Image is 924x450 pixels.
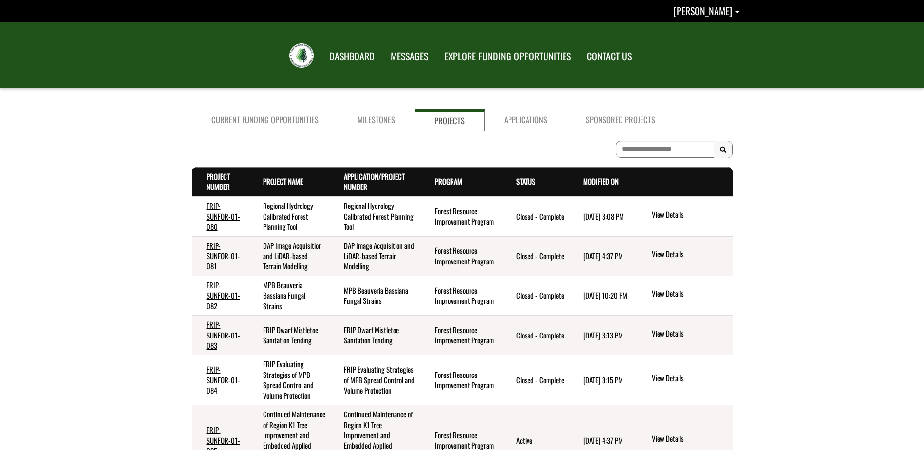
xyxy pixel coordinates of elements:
[248,276,329,315] td: MPB Beauveria Bassiana Fungal Strains
[583,176,619,187] a: Modified On
[192,316,249,355] td: FRIP-SUNFOR-01-083
[652,328,728,340] a: View details
[207,319,240,351] a: FRIP-SUNFOR-01-083
[248,196,329,236] td: Regional Hydrology Calibrated Forest Planning Tool
[192,276,249,315] td: FRIP-SUNFOR-01-082
[714,141,733,158] button: Search Results
[636,196,732,236] td: action menu
[263,176,303,187] a: Project Name
[207,200,240,232] a: FRIP-SUNFOR-01-080
[248,236,329,276] td: DAP Image Acquisition and LiDAR-based Terrain Modelling
[420,196,501,236] td: Forest Resource Improvement Program
[516,176,535,187] a: Status
[329,316,420,355] td: FRIP Dwarf Mistletoe Sanitation Tending
[338,109,415,131] a: Milestones
[652,373,728,385] a: View details
[583,435,623,446] time: [DATE] 4:37 PM
[502,276,568,315] td: Closed - Complete
[673,3,732,18] span: [PERSON_NAME]
[652,249,728,261] a: View details
[502,316,568,355] td: Closed - Complete
[583,250,623,261] time: [DATE] 4:37 PM
[192,355,249,405] td: FRIP-SUNFOR-01-084
[322,44,382,69] a: DASHBOARD
[652,433,728,445] a: View details
[248,355,329,405] td: FRIP Evaluating Strategies of MPB Spread Control and Volume Protection
[329,276,420,315] td: MPB Beauveria Bassiana Fungal Strains
[321,41,639,69] nav: Main Navigation
[207,280,240,311] a: FRIP-SUNFOR-01-082
[502,196,568,236] td: Closed - Complete
[502,236,568,276] td: Closed - Complete
[636,355,732,405] td: action menu
[568,276,636,315] td: 5/15/2025 10:20 PM
[583,290,627,300] time: [DATE] 10:20 PM
[420,355,501,405] td: Forest Resource Improvement Program
[568,196,636,236] td: 5/14/2025 3:08 PM
[583,330,623,340] time: [DATE] 3:13 PM
[420,276,501,315] td: Forest Resource Improvement Program
[344,171,405,192] a: Application/Project Number
[583,375,623,385] time: [DATE] 3:15 PM
[192,196,249,236] td: FRIP-SUNFOR-01-080
[583,211,624,222] time: [DATE] 3:08 PM
[580,44,639,69] a: CONTACT US
[289,43,314,68] img: FRIAA Submissions Portal
[415,109,485,131] a: Projects
[437,44,578,69] a: EXPLORE FUNDING OPPORTUNITIES
[329,196,420,236] td: Regional Hydrology Calibrated Forest Planning Tool
[329,236,420,276] td: DAP Image Acquisition and LiDAR-based Terrain Modelling
[568,316,636,355] td: 5/14/2025 3:13 PM
[485,109,566,131] a: Applications
[636,276,732,315] td: action menu
[566,109,675,131] a: Sponsored Projects
[192,109,338,131] a: Current Funding Opportunities
[636,316,732,355] td: action menu
[652,209,728,221] a: View details
[329,355,420,405] td: FRIP Evaluating Strategies of MPB Spread Control and Volume Protection
[652,288,728,300] a: View details
[248,316,329,355] td: FRIP Dwarf Mistletoe Sanitation Tending
[207,171,230,192] a: Project Number
[192,236,249,276] td: FRIP-SUNFOR-01-081
[502,355,568,405] td: Closed - Complete
[673,3,739,18] a: Nicole Marburg
[207,364,240,395] a: FRIP-SUNFOR-01-084
[420,316,501,355] td: Forest Resource Improvement Program
[207,240,240,272] a: FRIP-SUNFOR-01-081
[568,355,636,405] td: 5/14/2025 3:15 PM
[420,236,501,276] td: Forest Resource Improvement Program
[383,44,435,69] a: MESSAGES
[435,176,462,187] a: Program
[568,236,636,276] td: 6/6/2025 4:37 PM
[636,236,732,276] td: action menu
[636,167,732,196] th: Actions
